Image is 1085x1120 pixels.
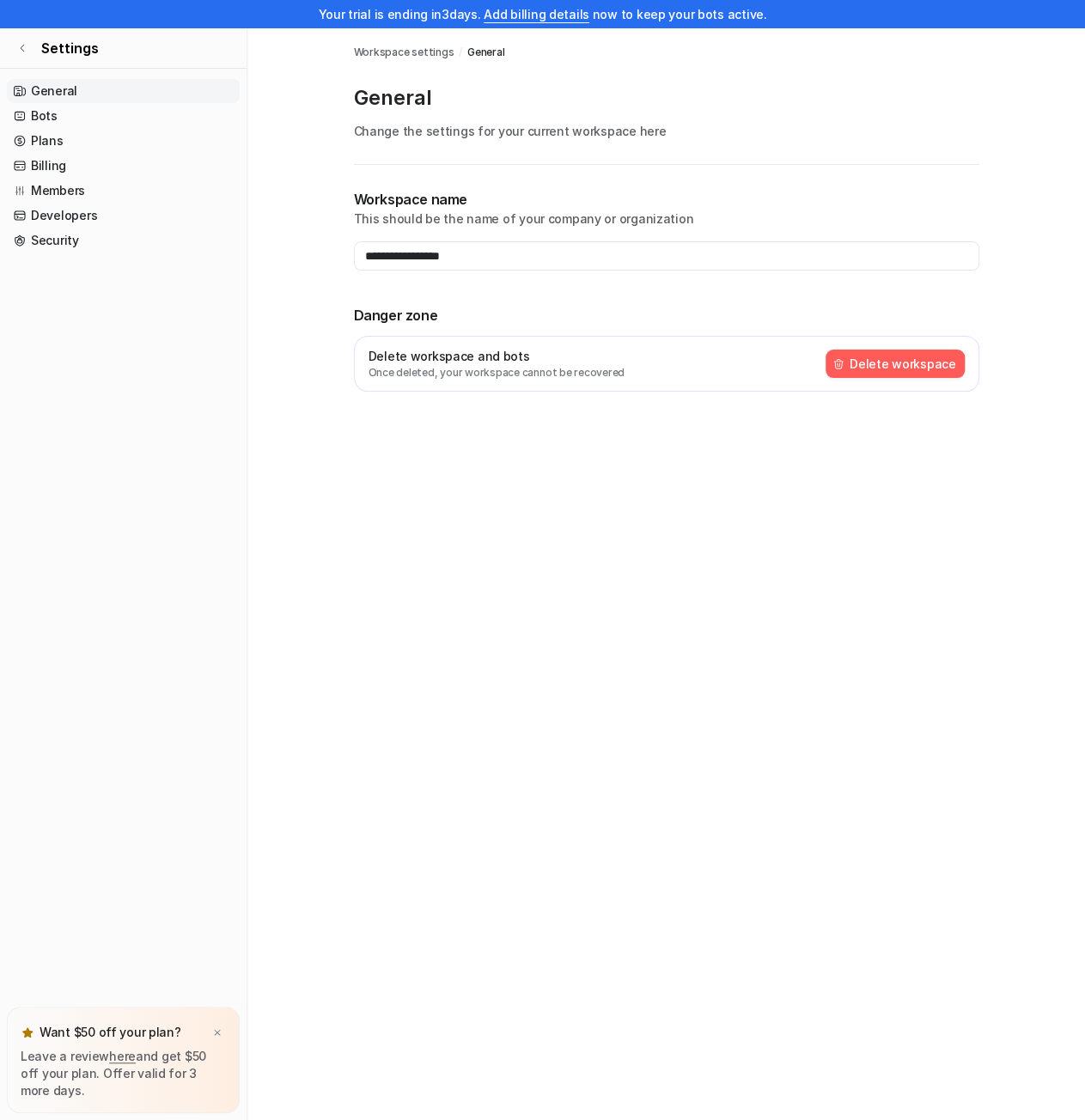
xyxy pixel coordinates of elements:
span: / [459,45,462,60]
button: Delete workspace [826,350,965,378]
p: Workspace name [354,189,979,210]
p: Once deleted, your workspace cannot be recovered [369,365,625,380]
p: Change the settings for your current workspace here [354,122,979,140]
a: Workspace settings [354,45,454,60]
p: This should be the name of your company or organization [354,210,979,228]
p: Danger zone [354,305,979,326]
a: General [467,45,504,60]
img: x [212,1027,222,1038]
a: General [7,79,240,103]
span: Settings [41,38,99,58]
img: star [21,1026,34,1039]
a: Developers [7,204,240,228]
a: Security [7,228,240,253]
p: Want $50 off your plan? [40,1024,181,1041]
a: Plans [7,129,240,153]
p: Delete workspace and bots [369,347,625,365]
p: General [354,84,979,112]
a: Add billing details [484,7,589,21]
a: Billing [7,154,240,178]
a: Bots [7,104,240,128]
a: Members [7,179,240,203]
a: here [109,1049,136,1063]
p: Leave a review and get $50 off your plan. Offer valid for 3 more days. [21,1048,226,1099]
